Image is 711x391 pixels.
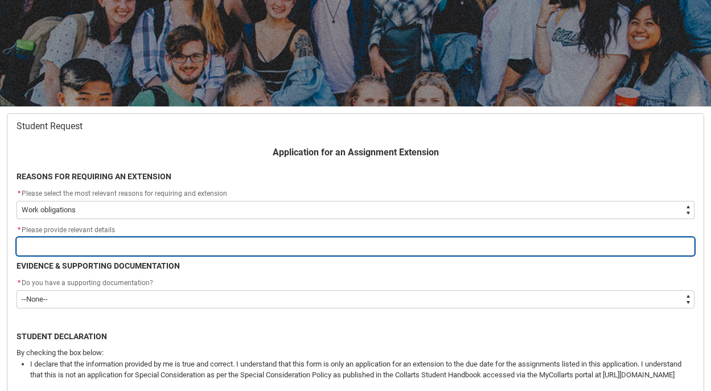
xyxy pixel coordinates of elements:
abbr: required [18,226,20,234]
abbr: required [18,279,20,287]
span: Do you have a supporting documentation? [22,279,153,287]
li: I declare that the information provided by me is true and correct. I understand that this form is... [30,359,694,381]
abbr: required [18,190,20,197]
span: Student Request [17,121,83,132]
b: EVIDENCE & SUPPORTING DOCUMENTATION [17,261,180,270]
b: Application for an Assignment Extension [273,147,439,158]
b: REASONS FOR REQUIRING AN EXTENSION [17,172,171,181]
p: By checking the box below: [17,347,694,359]
span: Please select the most relevant reasons for requiring and extension [22,190,227,197]
b: STUDENT DECLARATION [17,332,107,341]
span: Please provide relevant details [17,226,115,234]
